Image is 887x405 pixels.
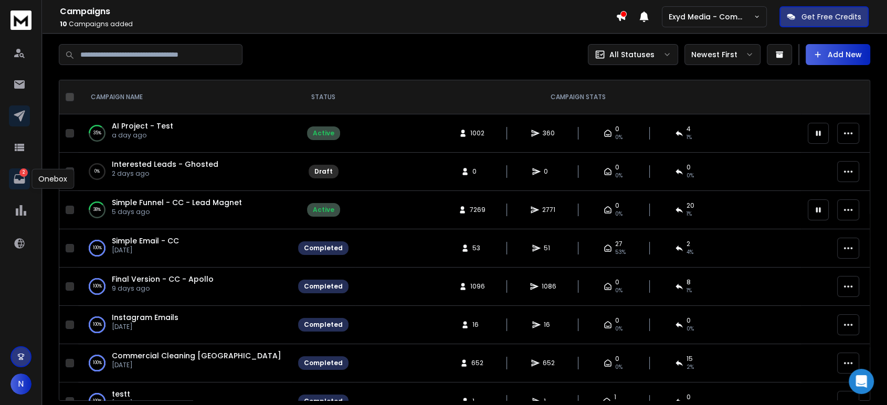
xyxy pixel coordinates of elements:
p: Campaigns added [60,20,616,28]
div: Active [313,206,334,214]
span: 0% [615,325,622,333]
p: Exyd Media - Commercial Cleaning [669,12,754,22]
p: [DATE] [112,246,179,254]
span: 16 [472,321,483,329]
span: 0% [615,172,622,180]
td: 100%Simple Email - CC[DATE] [78,229,292,268]
span: 360 [543,129,555,137]
span: 0 [615,201,619,210]
span: 0% [687,172,694,180]
span: 1 [614,393,616,401]
span: 0 [615,355,619,363]
span: 652 [471,359,483,367]
a: Instagram Emails [112,312,178,323]
span: 0 [615,278,619,286]
p: Get Free Credits [801,12,861,22]
span: 0 [615,316,619,325]
span: 1086 [542,282,556,291]
a: Simple Email - CC [112,236,179,246]
a: Commercial Cleaning [GEOGRAPHIC_DATA] [112,350,281,361]
p: [DATE] [112,361,281,369]
a: Interested Leads - Ghosted [112,159,218,169]
p: 2 days ago [112,169,218,178]
span: 0% [615,363,622,371]
p: All Statuses [609,49,654,60]
span: 0% [615,133,622,142]
p: 5 days ago [112,208,242,216]
span: 0 [544,167,554,176]
div: Open Intercom Messenger [849,369,874,394]
th: CAMPAIGN NAME [78,80,292,114]
a: 2 [9,168,30,189]
span: 10 [60,19,67,28]
p: 35 % [93,128,101,138]
div: Completed [304,244,343,252]
span: 2 [687,240,690,248]
span: 53 % [615,248,626,257]
p: 0 % [94,166,100,177]
span: 0% [615,210,622,218]
span: 16 [544,321,554,329]
div: Onebox [31,169,74,189]
button: Add New [806,44,870,65]
span: 2 % [687,363,694,371]
span: 0 [687,163,691,172]
td: 100%Final Version - CC - Apollo9 days ago [78,268,292,306]
span: 0 % [687,325,694,333]
div: Active [313,129,334,137]
th: CAMPAIGN STATS [355,80,801,114]
td: 100%Instagram Emails[DATE] [78,306,292,344]
span: 0 [687,316,691,325]
span: 0 [472,167,483,176]
span: 2771 [542,206,555,214]
span: 7269 [470,206,485,214]
div: Completed [304,282,343,291]
span: 51 [544,244,554,252]
span: 20 [687,201,694,210]
span: 1 % [687,210,692,218]
span: 8 [687,278,691,286]
td: 100%Commercial Cleaning [GEOGRAPHIC_DATA][DATE] [78,344,292,382]
p: 100 % [93,243,102,253]
span: 53 [472,244,483,252]
a: Simple Funnel - CC - Lead Magnet [112,197,242,208]
p: 38 % [93,205,101,215]
p: 100 % [93,319,102,330]
button: Newest First [684,44,761,65]
td: 35%AI Project - Testa day ago [78,114,292,153]
div: Draft [314,167,333,176]
p: [DATE] [112,323,178,331]
span: 1002 [470,129,484,137]
p: 2 [19,168,28,177]
th: STATUS [292,80,355,114]
td: 0%Interested Leads - Ghosted2 days ago [78,153,292,191]
span: 0% [615,286,622,295]
a: testt [112,389,130,399]
span: 652 [543,359,555,367]
td: 38%Simple Funnel - CC - Lead Magnet5 days ago [78,191,292,229]
span: 4 [687,125,691,133]
span: 4 % [687,248,693,257]
a: Final Version - CC - Apollo [112,274,214,284]
p: 100 % [93,358,102,368]
div: Completed [304,359,343,367]
button: N [10,374,31,395]
span: 1096 [470,282,485,291]
span: AI Project - Test [112,121,173,131]
span: 1 % [687,286,692,295]
h1: Campaigns [60,5,616,18]
button: Get Free Credits [779,6,869,27]
span: 15 [687,355,693,363]
p: 9 days ago [112,284,214,293]
p: 100 % [93,281,102,292]
span: 0 [687,393,691,401]
div: Completed [304,321,343,329]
